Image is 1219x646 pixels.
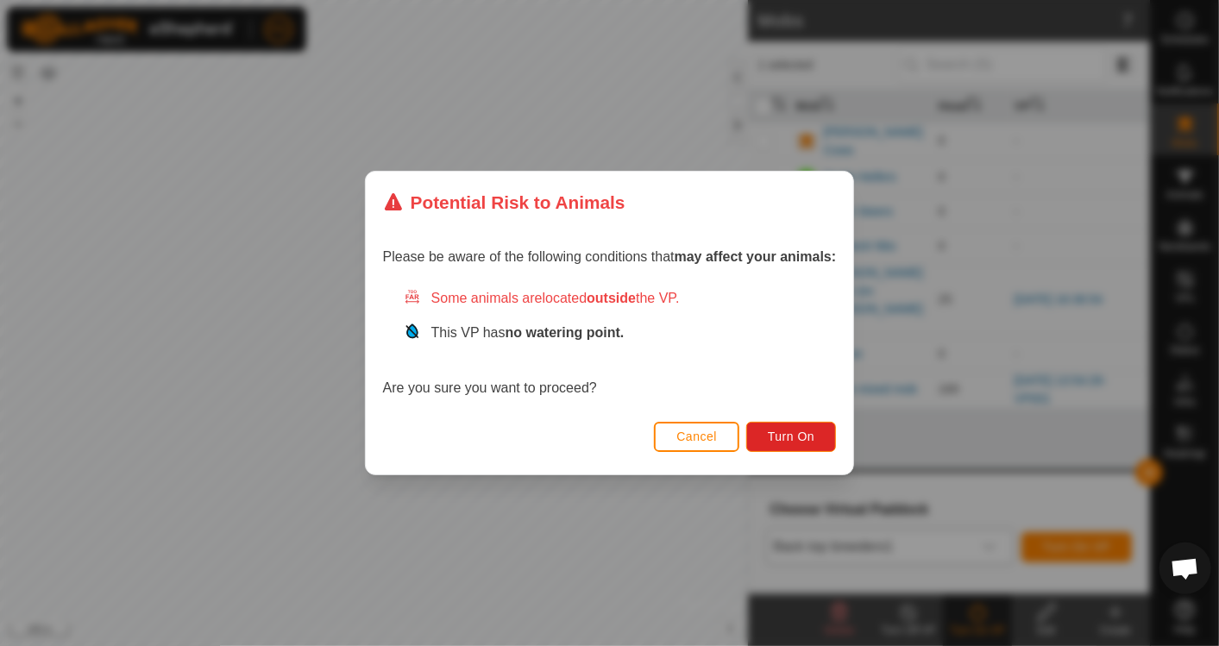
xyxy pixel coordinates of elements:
[1159,543,1211,594] div: Open chat
[587,291,636,305] strong: outside
[383,189,625,216] div: Potential Risk to Animals
[768,430,814,443] span: Turn On
[404,288,837,309] div: Some animals are
[383,249,837,264] span: Please be aware of the following conditions that
[506,325,625,340] strong: no watering point.
[383,288,837,398] div: Are you sure you want to proceed?
[654,422,739,452] button: Cancel
[746,422,836,452] button: Turn On
[543,291,680,305] span: located the VP.
[676,430,717,443] span: Cancel
[675,249,837,264] strong: may affect your animals:
[431,325,625,340] span: This VP has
